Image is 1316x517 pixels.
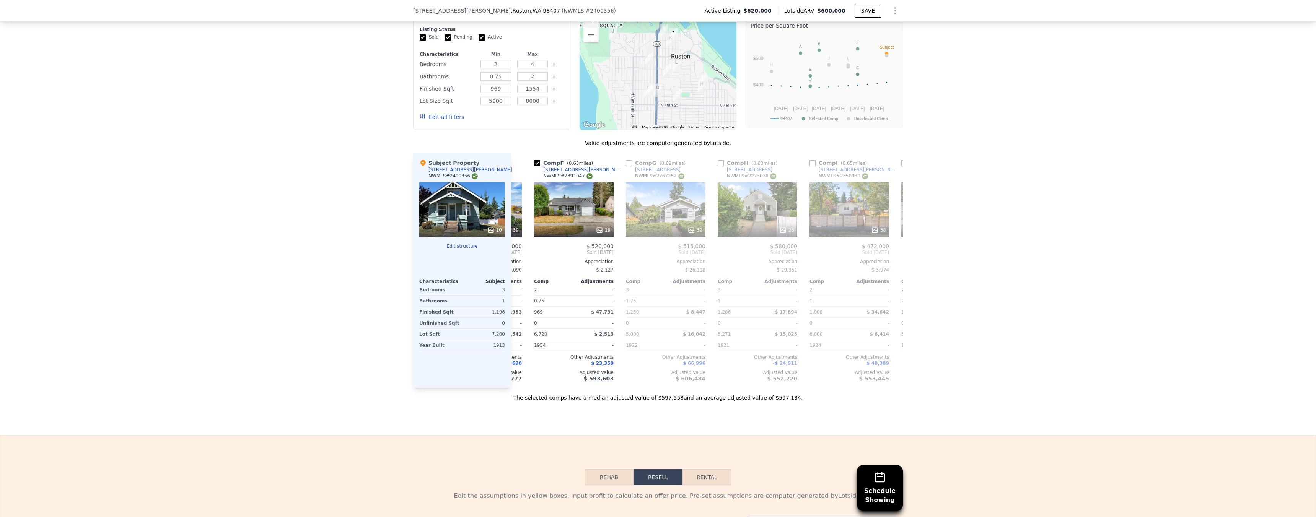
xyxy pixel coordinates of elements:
label: Active [479,34,502,41]
span: Active Listing [704,7,743,15]
button: Rental [682,469,731,485]
span: Sold [DATE] [718,249,797,255]
span: $ 16,042 [683,332,705,337]
div: 32 [687,226,702,234]
div: [STREET_ADDRESS] [635,167,681,173]
text: [DATE] [793,106,808,111]
div: Comp I [809,159,870,167]
span: $ 8,447 [686,309,705,315]
input: Active [479,34,485,41]
span: $ 23,359 [591,361,614,366]
span: [STREET_ADDRESS][PERSON_NAME] [413,7,511,15]
div: Characteristics [419,278,462,285]
div: 1922 [626,340,664,351]
div: 4636 N Visscher St [644,84,652,97]
label: Pending [445,34,472,41]
div: 29 [596,226,611,234]
div: Adjustments [666,278,705,285]
div: 5230 N Lexington St [609,27,617,40]
div: - [575,285,614,295]
a: [STREET_ADDRESS] [901,167,956,173]
div: 0 [464,318,505,328]
span: 6,720 [534,332,547,337]
button: Edit all filters [420,113,464,121]
span: 6,000 [809,332,822,337]
a: Open this area in Google Maps (opens a new window) [581,120,607,130]
div: Unfinished Sqft [419,318,461,328]
div: 5319 N Highland St [660,24,668,37]
div: 1 [464,296,505,306]
span: 969 [534,309,543,315]
span: 5,271 [718,332,731,337]
div: 2 [901,296,940,306]
span: , WA 98407 [531,8,560,14]
button: Zoom out [583,27,599,42]
span: $ 593,603 [584,376,614,382]
div: - [575,318,614,328]
div: Adjustments [574,278,614,285]
img: NWMLS Logo [472,173,478,179]
span: , Ruston [511,7,560,15]
span: ( miles) [564,161,596,166]
span: $ 2,127 [596,267,614,273]
span: 5,377 [901,332,914,337]
text: K [885,47,888,51]
span: $ 40,389 [866,361,889,366]
span: $ 66,996 [683,361,705,366]
text: B [818,41,820,46]
a: [STREET_ADDRESS] [626,167,681,173]
span: Sold [DATE] [534,249,614,255]
div: - [759,318,797,328]
span: Sold [DATE] [901,249,981,255]
div: Value adjustments are computer generated by Lotside . [413,139,903,147]
div: Comp F [534,159,596,167]
text: I [847,58,849,62]
text: J [828,56,830,60]
a: Report a map error [704,125,734,129]
text: Unselected Comp [854,116,888,121]
div: 39 [504,226,519,234]
div: Finished Sqft [419,307,461,317]
div: Listing Status [420,26,564,33]
span: $ 472,000 [862,243,889,249]
div: 1924 [809,340,848,351]
div: NWMLS # 2267252 [635,173,684,179]
div: 4711 N Pearl St [653,84,662,97]
img: NWMLS Logo [678,173,684,179]
span: 3 [626,287,629,293]
span: -$ 24,911 [773,361,797,366]
button: Show Options [888,3,903,18]
div: Other Adjustments [626,354,705,360]
span: $ 26,118 [685,267,705,273]
button: Clear [552,88,555,91]
div: Lot Sqft [419,329,461,340]
img: Google [581,120,607,130]
div: 1,196 [464,307,505,317]
div: Comp [809,278,849,285]
span: -$ 4,542 [501,332,522,337]
span: 5,000 [626,332,639,337]
span: $ 47,731 [591,309,614,315]
div: Comp G [626,159,689,167]
input: Sold [420,34,426,41]
a: Terms (opens in new tab) [688,125,699,129]
span: 2 [534,287,537,293]
div: 5014 N Visscher St [645,52,653,65]
div: 1921 [718,340,756,351]
div: Appreciation [534,258,614,265]
span: 0 [534,320,537,326]
div: 38 [871,226,886,234]
div: Adjusted Value [718,369,797,376]
div: 5302 N Shirley St [669,28,678,41]
div: Other Adjustments [534,354,614,360]
span: $620,000 [743,7,772,15]
div: 1995 [901,340,940,351]
span: Lotside ARV [784,7,817,15]
span: $600,000 [817,8,845,14]
img: NWMLS Logo [862,173,868,179]
div: Appreciation [626,258,705,265]
div: Subject [462,278,505,285]
div: 1 [809,296,848,306]
div: Bedrooms [419,285,461,295]
div: NWMLS # 2358930 [819,173,868,179]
